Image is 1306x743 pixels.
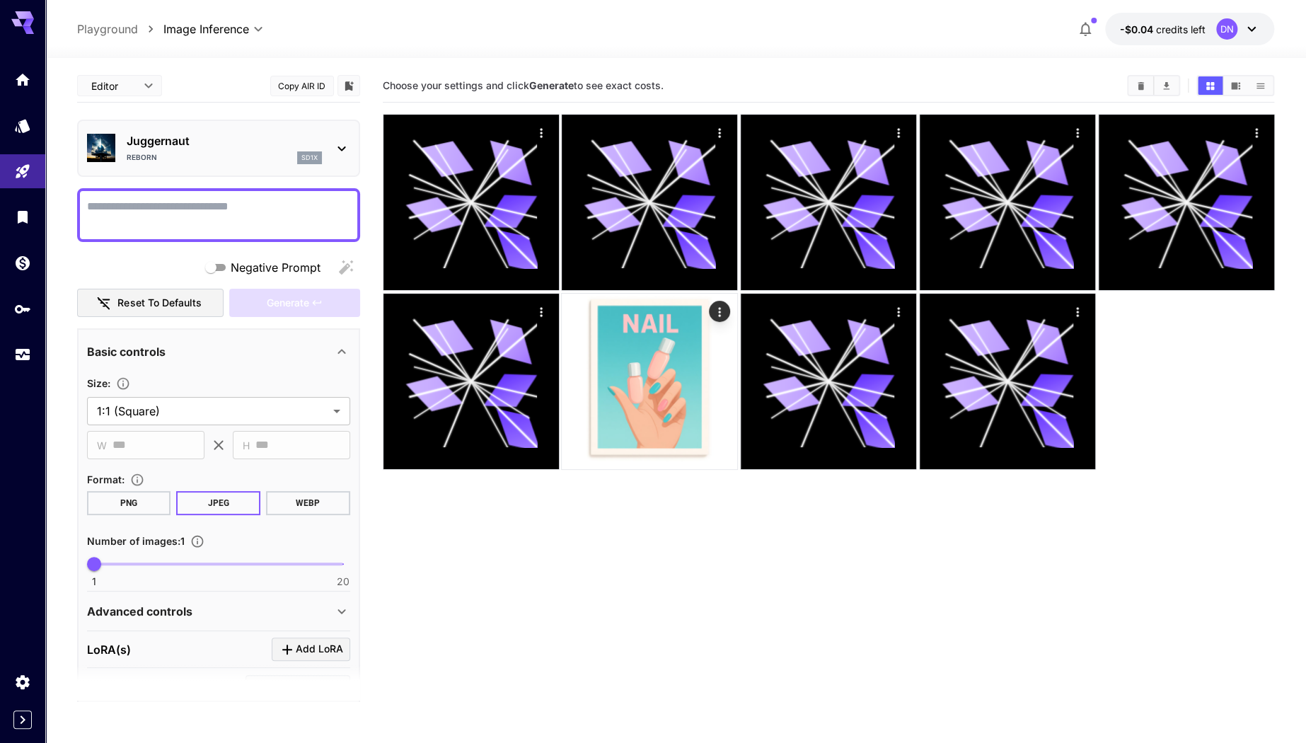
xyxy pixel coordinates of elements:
[1223,76,1248,95] button: Show images in video view
[888,301,909,322] div: Actions
[77,21,138,38] a: Playground
[530,122,551,143] div: Actions
[231,259,320,276] span: Negative Prompt
[87,641,131,658] p: LoRA(s)
[87,603,192,620] p: Advanced controls
[14,300,31,318] div: API Keys
[87,491,171,515] button: PNG
[1119,22,1205,37] div: -$0.03955
[709,301,730,322] div: Actions
[529,79,574,91] b: Generate
[337,575,349,589] span: 20
[1154,76,1179,95] button: Download All
[87,335,350,369] div: Basic controls
[87,343,166,360] p: Basic controls
[125,473,150,487] button: Choose the file format for the output image.
[87,377,110,389] span: Size :
[243,437,250,454] span: H
[77,21,163,38] nav: breadcrumb
[296,640,343,658] span: Add LoRA
[87,473,125,485] span: Format :
[14,346,31,364] div: Usage
[272,638,350,661] button: Click to add LoRA
[562,294,737,469] img: 2Q==
[14,208,31,226] div: Library
[110,376,136,391] button: Adjust the dimensions of the generated image by specifying its width and height in pixels, or sel...
[888,122,909,143] div: Actions
[97,437,107,454] span: W
[14,71,31,88] div: Home
[1216,18,1237,40] div: DN
[92,575,96,589] span: 1
[87,535,185,547] span: Number of images : 1
[342,77,355,94] button: Add to library
[383,79,664,91] span: Choose your settings and click to see exact costs.
[1245,122,1266,143] div: Actions
[176,491,260,515] button: JPEG
[13,710,32,729] button: Expand sidebar
[87,127,350,170] div: JuggernautRebornsd1x
[77,289,224,318] button: Reset to defaults
[1128,76,1153,95] button: Clear Images
[127,132,322,149] p: Juggernaut
[14,254,31,272] div: Wallet
[270,76,334,96] button: Copy AIR ID
[1105,13,1274,45] button: -$0.03955DN
[97,403,328,420] span: 1:1 (Square)
[1196,75,1274,96] div: Show images in grid viewShow images in video viewShow images in list view
[709,122,730,143] div: Actions
[266,491,350,515] button: WEBP
[1067,122,1088,143] div: Actions
[127,152,157,163] p: Reborn
[14,673,31,691] div: Settings
[1248,76,1273,95] button: Show images in list view
[185,534,210,548] button: Specify how many images to generate in a single request. Each image generation will be charged se...
[1067,301,1088,322] div: Actions
[1155,23,1205,35] span: credits left
[14,163,31,180] div: Playground
[1127,75,1180,96] div: Clear ImagesDownload All
[301,153,318,163] p: sd1x
[14,117,31,134] div: Models
[163,21,249,38] span: Image Inference
[1198,76,1223,95] button: Show images in grid view
[87,594,350,628] div: Advanced controls
[1119,23,1155,35] span: -$0.04
[530,301,551,322] div: Actions
[91,79,135,93] span: Editor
